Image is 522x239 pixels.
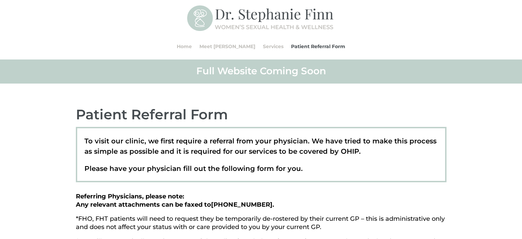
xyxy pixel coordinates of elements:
[76,106,446,127] h2: Patient Referral Form
[263,33,283,59] a: Services
[177,33,192,59] a: Home
[291,33,345,59] a: Patient Referral Form
[76,193,274,208] strong: Referring Physicians, please note: Any relevant attachments can be faxed to .
[199,33,255,59] a: Meet [PERSON_NAME]
[76,215,446,238] p: *FHO, FHT patients will need to request they be temporarily de-rostered by their current GP – thi...
[84,136,438,163] p: To visit our clinic, we first require a referral from your physician. We have tried to make this ...
[84,163,438,174] p: Please have your physician fill out the following form for you.
[76,65,446,80] h2: Full Website Coming Soon
[211,201,272,208] span: [PHONE_NUMBER]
